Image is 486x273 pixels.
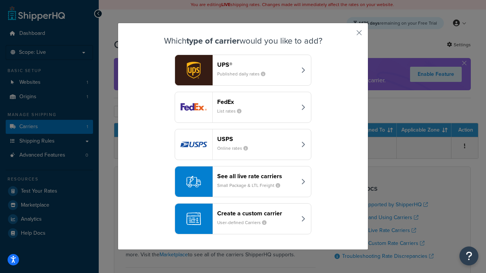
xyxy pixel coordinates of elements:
button: fedEx logoFedExList rates [175,92,311,123]
header: FedEx [217,98,297,105]
button: ups logoUPS®Published daily rates [175,55,311,86]
small: Small Package & LTL Freight [217,182,286,189]
small: Online rates [217,145,254,152]
img: ups logo [175,55,212,85]
small: Published daily rates [217,71,271,77]
header: See all live rate carriers [217,173,297,180]
header: USPS [217,135,297,143]
small: List rates [217,108,248,115]
button: usps logoUSPSOnline rates [175,129,311,160]
button: Open Resource Center [459,246,478,265]
img: fedEx logo [175,92,212,122]
button: Create a custom carrierUser-defined Carriers [175,203,311,234]
h3: Which would you like to add? [137,36,349,45]
strong: type of carrier [186,35,240,47]
img: usps logo [175,129,212,160]
button: See all live rate carriersSmall Package & LTL Freight [175,166,311,197]
header: UPS® [217,61,297,68]
header: Create a custom carrier [217,210,297,217]
img: icon-carrier-custom-c93b8a24.svg [186,212,201,226]
small: User-defined Carriers [217,219,273,226]
img: icon-carrier-liverate-becf4550.svg [186,174,201,189]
